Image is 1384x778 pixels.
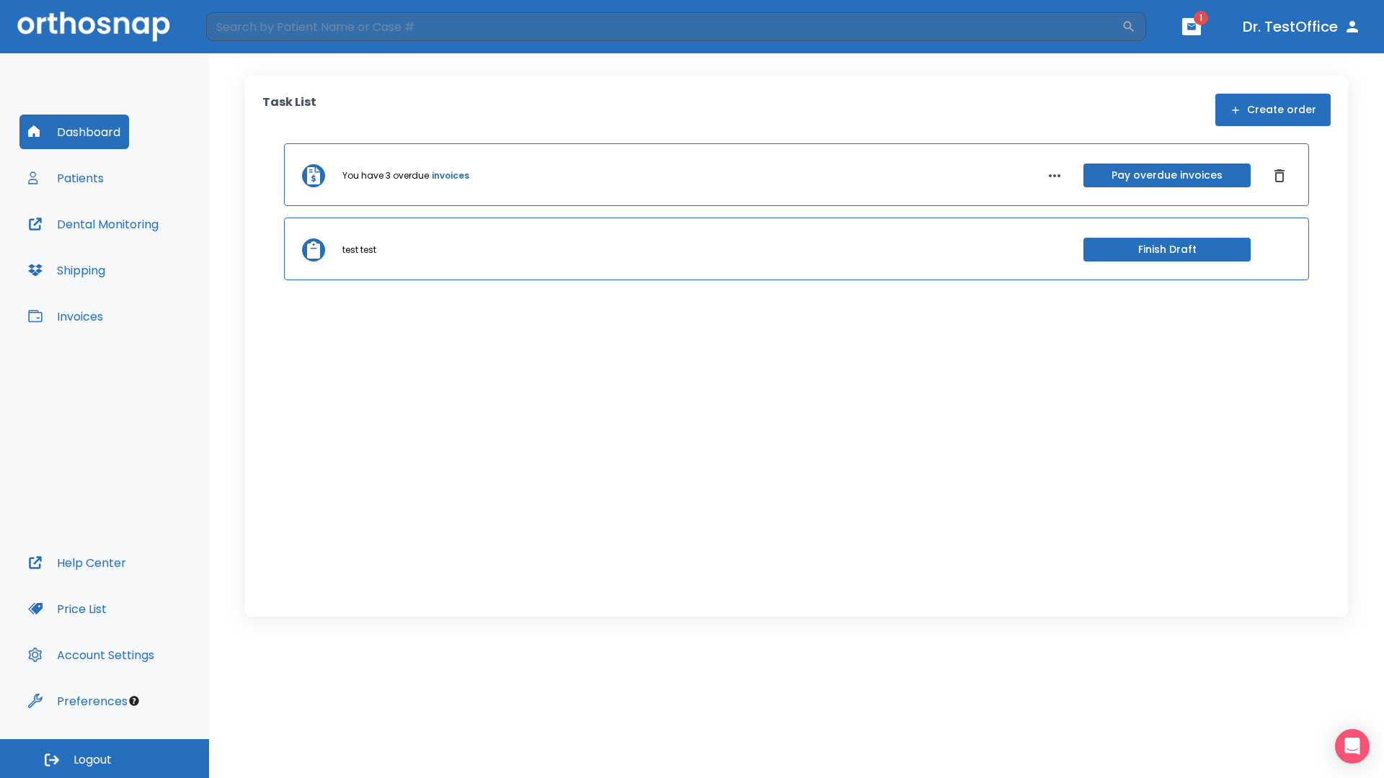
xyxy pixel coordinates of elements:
button: Patients [19,161,112,195]
button: Preferences [19,684,136,718]
button: Price List [19,591,115,626]
button: Dental Monitoring [19,207,167,241]
button: Invoices [19,299,112,334]
button: Help Center [19,545,135,580]
button: Dismiss [1268,164,1291,187]
p: test test [342,243,376,256]
button: Pay overdue invoices [1083,164,1251,187]
span: Logout [74,752,112,768]
div: Tooltip anchor [128,694,141,707]
button: Finish Draft [1083,238,1251,261]
img: Orthosnap [17,12,170,41]
button: Account Settings [19,638,163,672]
p: You have 3 overdue [342,169,429,182]
p: Task List [262,94,316,126]
button: Shipping [19,253,114,287]
div: Open Intercom Messenger [1335,729,1370,764]
button: Dr. TestOffice [1237,14,1367,40]
a: invoices [432,169,469,182]
span: 1 [1194,11,1208,25]
button: Dashboard [19,115,129,149]
button: Create order [1215,94,1331,126]
input: Search by Patient Name or Case # [206,12,1122,41]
